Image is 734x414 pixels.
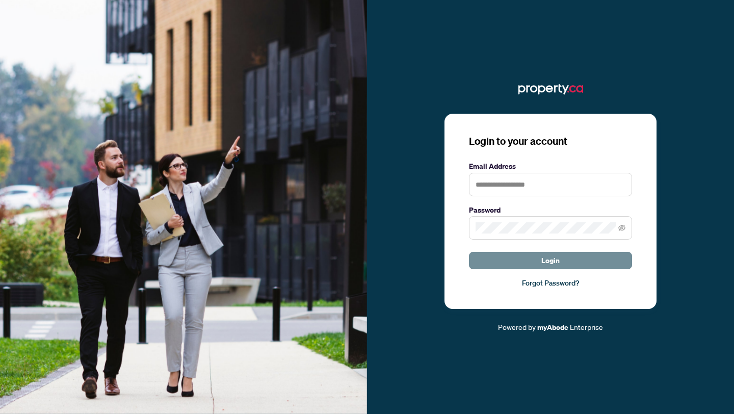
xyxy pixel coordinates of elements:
[618,224,625,231] span: eye-invisible
[541,252,560,269] span: Login
[570,322,603,331] span: Enterprise
[469,134,632,148] h3: Login to your account
[537,322,568,333] a: myAbode
[469,204,632,216] label: Password
[469,252,632,269] button: Login
[469,277,632,289] a: Forgot Password?
[498,322,536,331] span: Powered by
[469,161,632,172] label: Email Address
[518,81,583,97] img: ma-logo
